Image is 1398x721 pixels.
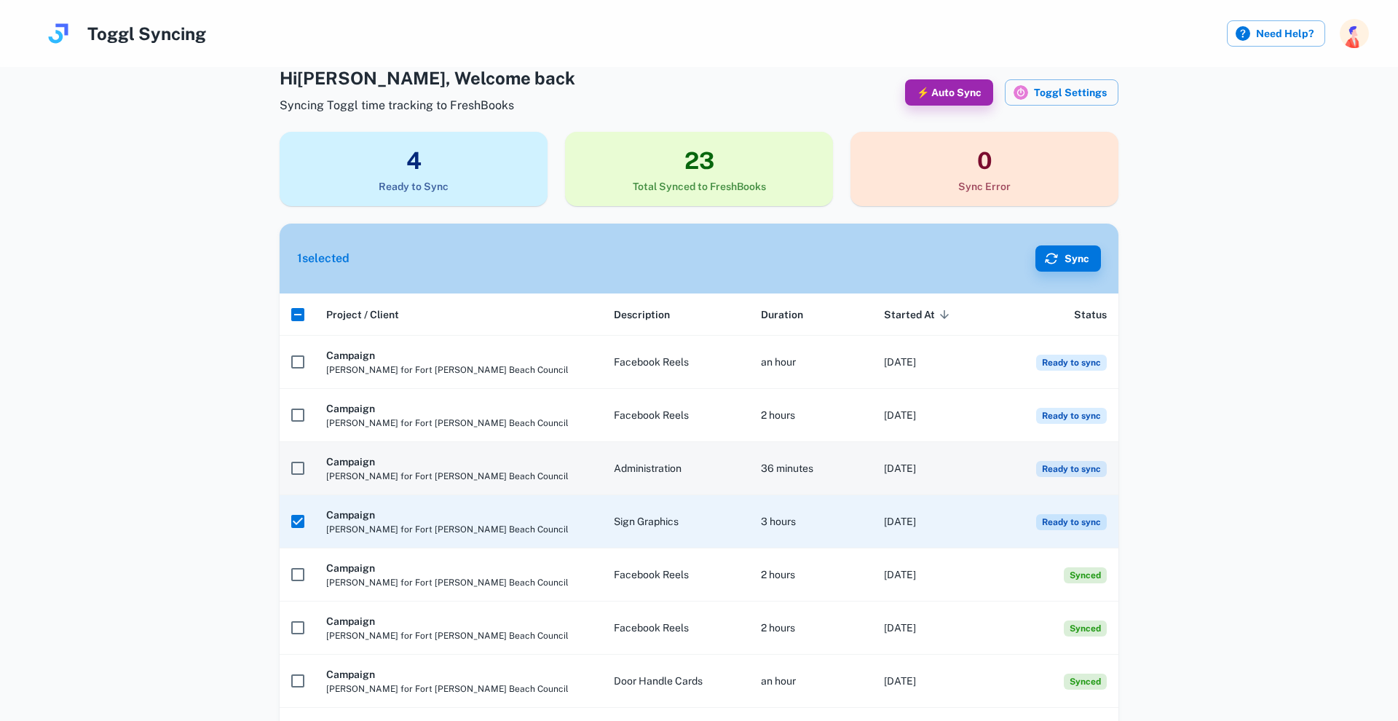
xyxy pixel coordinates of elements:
[602,336,750,389] td: Facebook Reels
[872,442,995,495] td: [DATE]
[1064,674,1107,690] span: Synced
[280,143,548,178] h3: 4
[602,602,750,655] td: Facebook Reels
[905,79,993,106] button: ⚡ Auto Sync
[884,306,954,323] span: Started At
[872,336,995,389] td: [DATE]
[326,576,591,589] span: [PERSON_NAME] for Fort [PERSON_NAME] Beach Council
[326,417,591,430] span: [PERSON_NAME] for Fort [PERSON_NAME] Beach Council
[326,470,591,483] span: [PERSON_NAME] for Fort [PERSON_NAME] Beach Council
[326,306,399,323] span: Project / Client
[326,363,591,377] span: [PERSON_NAME] for Fort [PERSON_NAME] Beach Council
[297,250,349,267] div: 1 selected
[1036,355,1107,371] span: Ready to sync
[872,389,995,442] td: [DATE]
[1036,408,1107,424] span: Ready to sync
[1005,79,1118,106] button: Toggl iconToggl Settings
[326,507,591,523] h6: Campaign
[872,602,995,655] td: [DATE]
[280,97,575,114] span: Syncing Toggl time tracking to FreshBooks
[850,178,1118,194] h6: Sync Error
[1014,85,1028,100] img: Toggl icon
[872,548,995,602] td: [DATE]
[749,389,872,442] td: 2 hours
[565,143,833,178] h3: 23
[326,560,591,576] h6: Campaign
[872,495,995,548] td: [DATE]
[749,336,872,389] td: an hour
[1064,567,1107,583] span: Synced
[326,523,591,536] span: [PERSON_NAME] for Fort [PERSON_NAME] Beach Council
[326,682,591,696] span: [PERSON_NAME] for Fort [PERSON_NAME] Beach Council
[602,655,750,708] td: Door Handle Cards
[1035,245,1101,272] button: Sync
[761,306,803,323] span: Duration
[326,454,591,470] h6: Campaign
[602,495,750,548] td: Sign Graphics
[749,548,872,602] td: 2 hours
[326,666,591,682] h6: Campaign
[326,401,591,417] h6: Campaign
[1064,620,1107,637] span: Synced
[1074,306,1107,323] span: Status
[749,495,872,548] td: 3 hours
[87,20,206,47] h4: Toggl Syncing
[749,442,872,495] td: 36 minutes
[850,143,1118,178] h3: 0
[280,178,548,194] h6: Ready to Sync
[1036,461,1107,477] span: Ready to sync
[1227,20,1325,47] label: Need Help?
[326,613,591,629] h6: Campaign
[565,178,833,194] h6: Total Synced to FreshBooks
[326,629,591,642] span: [PERSON_NAME] for Fort [PERSON_NAME] Beach Council
[1340,19,1369,48] img: photoURL
[872,655,995,708] td: [DATE]
[1036,514,1107,530] span: Ready to sync
[602,442,750,495] td: Administration
[280,65,575,91] h4: Hi [PERSON_NAME] , Welcome back
[749,602,872,655] td: 2 hours
[44,19,73,48] img: logo.svg
[749,655,872,708] td: an hour
[614,306,670,323] span: Description
[326,347,591,363] h6: Campaign
[602,389,750,442] td: Facebook Reels
[602,548,750,602] td: Facebook Reels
